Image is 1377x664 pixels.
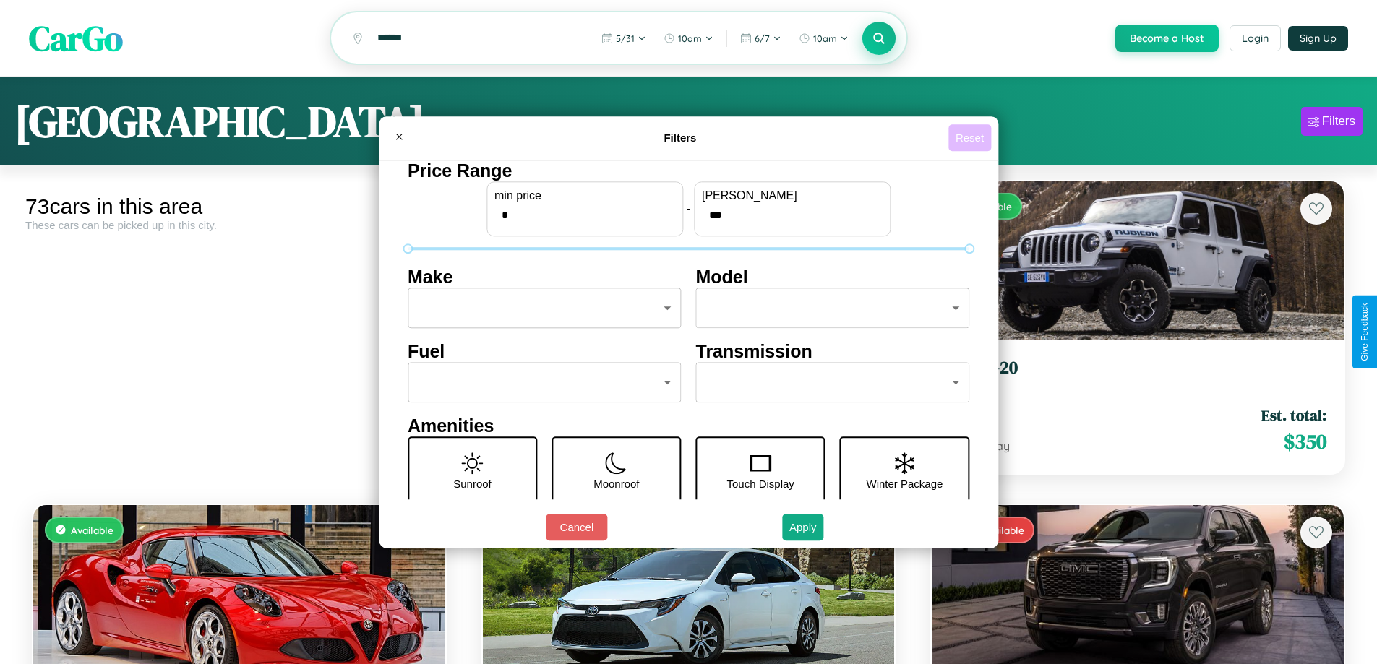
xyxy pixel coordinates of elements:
button: 6/7 [733,27,789,50]
h4: Transmission [696,341,970,362]
span: 6 / 7 [755,33,770,44]
span: Est. total: [1261,405,1326,426]
div: These cars can be picked up in this city. [25,219,453,231]
span: 10am [813,33,837,44]
button: 10am [656,27,721,50]
a: Jeep J-202016 [949,358,1326,393]
div: Give Feedback [1360,303,1370,361]
span: Available [71,524,113,536]
span: $ 350 [1284,427,1326,456]
button: Reset [948,124,991,151]
button: Sign Up [1288,26,1348,51]
button: 5/31 [594,27,653,50]
h4: Fuel [408,341,682,362]
button: 10am [792,27,856,50]
button: Become a Host [1115,25,1219,52]
h3: Jeep J-20 [949,358,1326,379]
p: Sunroof [453,474,492,493]
button: Login [1230,25,1281,51]
button: Filters [1301,107,1363,136]
h4: Model [696,267,970,288]
div: Filters [1322,114,1355,129]
span: CarGo [29,14,123,62]
div: 73 cars in this area [25,194,453,219]
p: Moonroof [593,474,639,493]
button: Cancel [546,514,607,540]
button: Apply [782,514,824,540]
label: [PERSON_NAME] [702,189,883,202]
p: Touch Display [726,474,794,493]
h4: Filters [412,131,948,144]
h4: Price Range [408,160,969,181]
span: 5 / 31 [616,33,635,44]
p: Winter Package [867,474,943,493]
span: 10am [678,33,702,44]
h4: Make [408,267,682,288]
h4: Amenities [408,415,969,436]
h1: [GEOGRAPHIC_DATA] [14,92,425,151]
label: min price [494,189,675,202]
p: - [687,199,690,218]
